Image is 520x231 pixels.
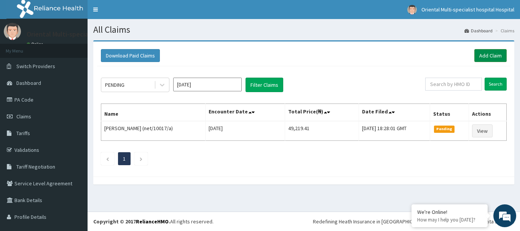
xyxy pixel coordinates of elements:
[246,78,283,92] button: Filter Claims
[123,155,126,162] a: Page 1 is your current page
[16,113,31,120] span: Claims
[493,27,514,34] li: Claims
[474,49,507,62] a: Add Claim
[16,80,41,86] span: Dashboard
[88,212,520,231] footer: All rights reserved.
[472,124,493,137] a: View
[206,121,285,141] td: [DATE]
[285,121,359,141] td: 49,219.41
[434,126,455,132] span: Pending
[27,41,45,47] a: Online
[106,155,109,162] a: Previous page
[469,104,507,121] th: Actions
[16,63,55,70] span: Switch Providers
[16,163,55,170] span: Tariff Negotiation
[101,49,160,62] button: Download Paid Claims
[4,23,21,40] img: User Image
[359,121,430,141] td: [DATE] 18:28:01 GMT
[4,152,145,178] textarea: Type your message and hit 'Enter'
[359,104,430,121] th: Date Filed
[125,4,143,22] div: Minimize live chat window
[407,5,417,14] img: User Image
[206,104,285,121] th: Encounter Date
[136,218,169,225] a: RelianceHMO
[285,104,359,121] th: Total Price(₦)
[139,155,143,162] a: Next page
[105,81,124,89] div: PENDING
[101,121,206,141] td: [PERSON_NAME] (net/10017/a)
[40,43,128,53] div: Chat with us now
[421,6,514,13] span: Oriental Multi-specialist hospital Hospital
[16,130,30,137] span: Tariffs
[485,78,507,91] input: Search
[27,31,150,38] p: Oriental Multi-specialist hospital Hospital
[101,104,206,121] th: Name
[313,218,514,225] div: Redefining Heath Insurance in [GEOGRAPHIC_DATA] using Telemedicine and Data Science!
[173,78,242,91] input: Select Month and Year
[417,209,482,215] div: We're Online!
[93,25,514,35] h1: All Claims
[430,104,469,121] th: Status
[417,217,482,223] p: How may I help you today?
[14,38,31,57] img: d_794563401_company_1708531726252_794563401
[464,27,493,34] a: Dashboard
[93,218,170,225] strong: Copyright © 2017 .
[425,78,482,91] input: Search by HMO ID
[44,68,105,145] span: We're online!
